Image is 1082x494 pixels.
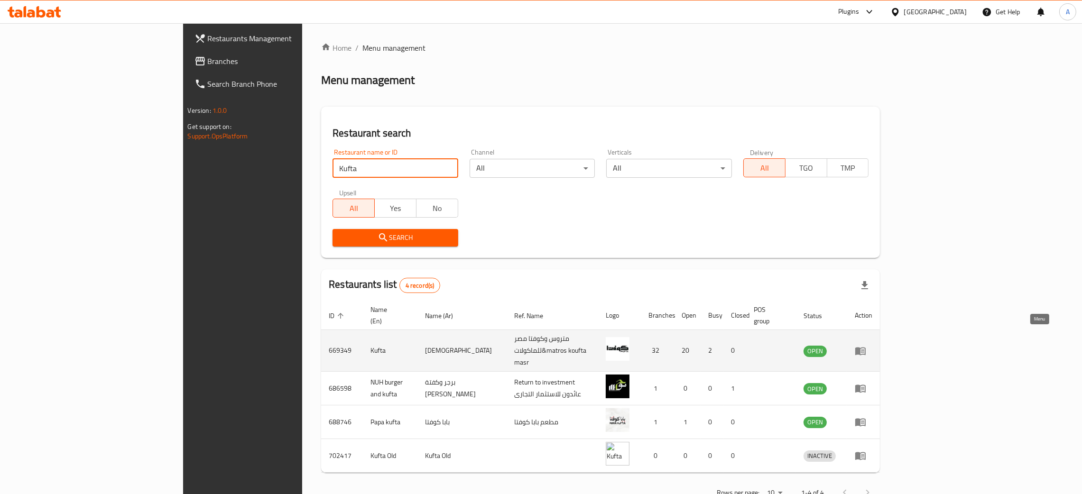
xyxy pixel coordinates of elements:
h2: Menu management [321,73,415,88]
td: مطعم بابا كوفتا [507,405,599,439]
th: Open [674,301,701,330]
img: NUH burger and kufta [606,375,629,398]
span: 1.0.0 [213,104,227,117]
button: All [743,158,786,177]
button: TMP [827,158,869,177]
span: All [748,161,782,175]
span: 4 record(s) [400,281,440,290]
img: Kufta Old [606,442,629,466]
button: All [333,199,375,218]
span: Name (En) [370,304,406,327]
td: 0 [701,439,723,473]
div: Total records count [399,278,441,293]
td: 0 [723,439,746,473]
td: 0 [701,372,723,405]
span: Version: [188,104,211,117]
label: Upsell [339,189,357,196]
button: Search [333,229,458,247]
th: Busy [701,301,723,330]
a: Support.OpsPlatform [188,130,248,142]
td: Kufta Old [417,439,507,473]
span: Search [340,232,451,244]
button: No [416,199,458,218]
span: A [1066,7,1070,17]
th: Logo [598,301,641,330]
span: TMP [831,161,865,175]
td: 0 [674,439,701,473]
a: Restaurants Management [187,27,364,50]
td: 0 [674,372,701,405]
table: enhanced table [321,301,880,473]
span: Status [804,310,834,321]
a: Search Branch Phone [187,73,364,95]
div: Export file [853,274,876,297]
span: INACTIVE [804,450,836,461]
span: Search Branch Phone [208,78,356,90]
td: [DEMOGRAPHIC_DATA] [417,330,507,372]
h2: Restaurants list [329,277,440,293]
th: Closed [723,301,746,330]
td: Kufta [363,330,417,372]
span: OPEN [804,384,827,394]
a: Branches [187,50,364,73]
img: Papa kufta [606,408,629,432]
td: 32 [641,330,674,372]
div: [GEOGRAPHIC_DATA] [904,7,967,17]
h2: Restaurant search [333,126,869,140]
span: Ref. Name [515,310,556,321]
span: OPEN [804,346,827,357]
div: All [606,159,732,178]
div: Menu [855,383,872,394]
nav: breadcrumb [321,42,880,54]
td: متروس وكوفتا مصر للماكولات&matros koufta masr [507,330,599,372]
td: Return to investment عائدون للاستثمار التجارى [507,372,599,405]
span: Yes [379,201,413,215]
div: Plugins [838,6,859,18]
span: POS group [754,304,785,327]
span: TGO [789,161,823,175]
span: OPEN [804,417,827,428]
th: Branches [641,301,674,330]
td: Papa kufta [363,405,417,439]
span: Menu management [362,42,425,54]
span: Get support on: [188,120,231,133]
button: TGO [785,158,827,177]
span: ID [329,310,347,321]
td: 1 [641,405,674,439]
td: 1 [641,372,674,405]
span: All [337,201,371,215]
input: Search for restaurant name or ID.. [333,159,458,178]
td: 1 [723,372,746,405]
button: Yes [374,199,416,218]
td: 0 [701,405,723,439]
span: Restaurants Management [208,33,356,44]
th: Action [847,301,880,330]
td: Kufta Old [363,439,417,473]
td: برجر وكفتة [PERSON_NAME] [417,372,507,405]
td: بابا كوفتا [417,405,507,439]
td: NUH burger and kufta [363,372,417,405]
span: Branches [208,55,356,67]
td: 0 [723,330,746,372]
span: No [420,201,454,215]
td: 2 [701,330,723,372]
td: 0 [641,439,674,473]
label: Delivery [750,149,774,156]
div: All [470,159,595,178]
td: 0 [723,405,746,439]
td: 20 [674,330,701,372]
img: Kufta [606,337,629,361]
td: 1 [674,405,701,439]
span: Name (Ar) [425,310,465,321]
